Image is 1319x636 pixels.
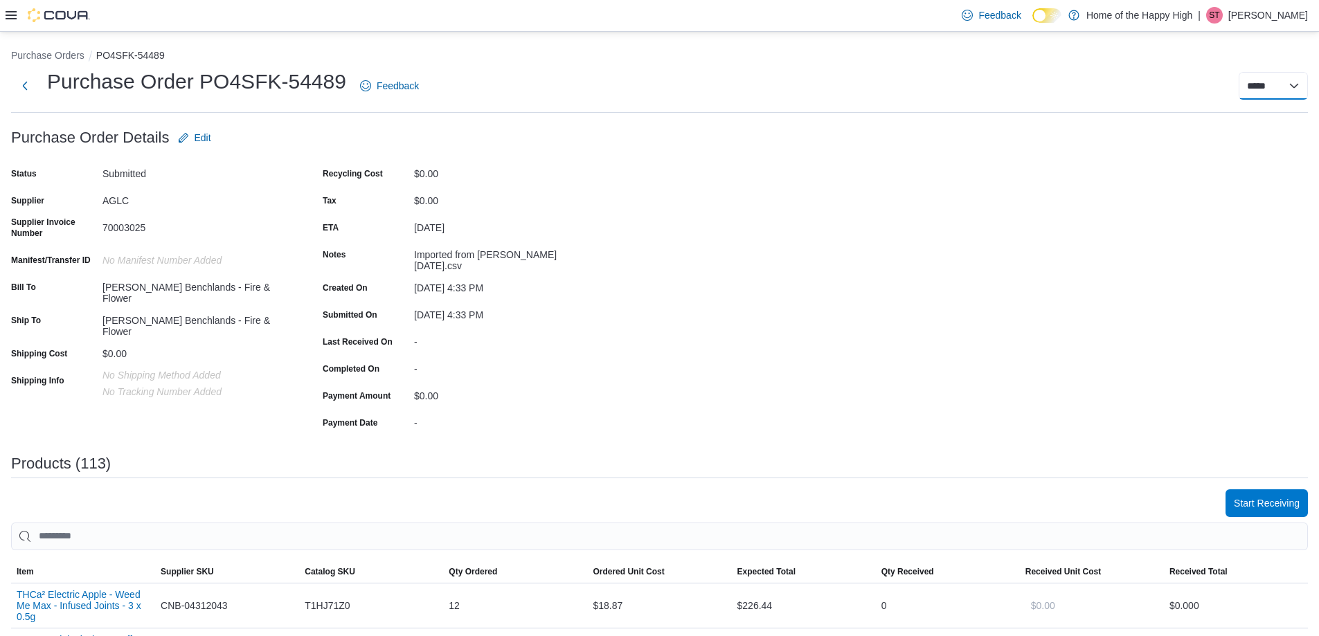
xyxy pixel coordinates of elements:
[1032,8,1061,23] input: Dark Mode
[449,566,497,577] span: Qty Ordered
[1234,496,1300,510] span: Start Receiving
[1020,561,1164,583] button: Received Unit Cost
[96,50,165,61] button: PO4SFK-54489
[414,358,600,374] div: -
[323,222,339,233] label: ETA
[1228,7,1308,24] p: [PERSON_NAME]
[305,597,350,614] span: T1HJ71Z0
[1209,7,1219,24] span: ST
[161,597,228,614] span: CNB-04312043
[102,217,288,233] div: 70003025
[11,50,84,61] button: Purchase Orders
[11,48,1308,65] nav: An example of EuiBreadcrumbs
[11,195,44,206] label: Supplier
[414,190,600,206] div: $0.00
[377,79,419,93] span: Feedback
[881,566,934,577] span: Qty Received
[17,566,34,577] span: Item
[323,336,393,347] label: Last Received On
[1198,7,1201,24] p: |
[323,168,383,179] label: Recycling Cost
[355,72,424,100] a: Feedback
[102,343,288,359] div: $0.00
[1169,597,1302,614] div: $0.00 0
[17,589,150,622] button: THCa² Electric Apple - Weed Me Max - Infused Joints - 3 x 0.5g
[11,129,170,146] h3: Purchase Order Details
[1206,7,1223,24] div: Sjaan Thomas
[414,385,600,401] div: $0.00
[978,8,1021,22] span: Feedback
[414,331,600,347] div: -
[11,561,155,583] button: Item
[1226,489,1308,517] button: Start Receiving
[587,592,731,619] div: $18.87
[195,131,211,145] span: Edit
[443,561,587,583] button: Qty Ordered
[102,190,288,206] div: AGLC
[299,561,443,583] button: Catalog SKU
[323,282,368,293] label: Created On
[11,168,37,179] label: Status
[323,249,346,260] label: Notes
[323,309,377,320] label: Submitted On
[1169,566,1228,577] span: Received Total
[47,68,346,96] h1: Purchase Order PO4SFK-54489
[11,72,39,100] button: Next
[443,592,587,619] div: 12
[102,276,288,304] div: [PERSON_NAME] Benchlands - Fire & Flower
[414,244,600,271] div: Imported from [PERSON_NAME] [DATE].csv
[11,375,64,386] label: Shipping Info
[102,370,288,381] p: No Shipping Method added
[414,304,600,320] div: [DATE] 4:33 PM
[1086,7,1192,24] p: Home of the Happy High
[155,561,299,583] button: Supplier SKU
[876,561,1020,583] button: Qty Received
[102,386,288,397] p: No Tracking Number added
[414,277,600,293] div: [DATE] 4:33 PM
[876,592,1020,619] div: 0
[161,566,214,577] span: Supplier SKU
[102,249,288,266] div: No Manifest Number added
[305,566,355,577] span: Catalog SKU
[956,1,1026,29] a: Feedback
[1025,566,1101,577] span: Received Unit Cost
[28,8,90,22] img: Cova
[732,561,876,583] button: Expected Total
[11,348,67,359] label: Shipping Cost
[11,282,36,293] label: Bill To
[102,309,288,337] div: [PERSON_NAME] Benchlands - Fire & Flower
[11,315,41,326] label: Ship To
[172,124,217,152] button: Edit
[587,561,731,583] button: Ordered Unit Cost
[593,566,664,577] span: Ordered Unit Cost
[414,412,600,428] div: -
[1031,599,1055,612] span: $0.00
[737,566,796,577] span: Expected Total
[102,163,288,179] div: Submitted
[414,217,600,233] div: [DATE]
[11,217,97,239] label: Supplier Invoice Number
[1164,561,1308,583] button: Received Total
[323,363,379,374] label: Completed On
[323,417,377,428] label: Payment Date
[11,455,111,472] h3: Products (113)
[1032,23,1033,24] span: Dark Mode
[11,255,91,266] label: Manifest/Transfer ID
[732,592,876,619] div: $226.44
[414,163,600,179] div: $0.00
[323,390,391,401] label: Payment Amount
[1025,592,1061,619] button: $0.00
[323,195,337,206] label: Tax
